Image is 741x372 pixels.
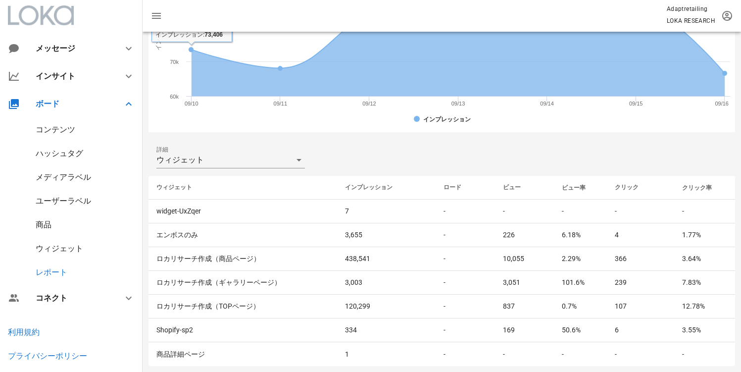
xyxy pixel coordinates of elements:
text: 09/12 [362,101,376,106]
td: 169 [495,319,554,342]
td: 3,003 [337,271,436,295]
td: 438,541 [337,247,436,271]
a: 商品 [36,220,51,229]
td: 120,299 [337,295,436,319]
div: 詳細ウィジェット [156,152,305,168]
td: 3.64% [674,247,735,271]
td: 3.55% [674,319,735,342]
td: 4 [607,223,674,247]
td: 1.77% [674,223,735,247]
td: - [436,200,494,223]
text: 70k [170,59,179,65]
td: 50.6% [554,319,607,342]
span: ウィジェット [156,184,192,191]
td: - [554,342,607,366]
span: ロカリサーチ作成（ギャラリーページ） [156,278,281,286]
a: ユーザーラベル [36,196,91,206]
span: ロカリサーチ作成（TOPページ） [156,302,260,310]
text: 09/14 [540,101,554,106]
span: 商品詳細ページ [156,350,205,358]
span: Shopify-sp2 [156,326,193,334]
td: - [436,223,494,247]
td: - [436,295,494,319]
td: 226 [495,223,554,247]
span: ビュー率 [562,184,586,191]
span: widget-UxZqer [156,207,201,215]
td: - [554,200,607,223]
p: LOKA RESEARCH [667,16,715,26]
text: 09/10 [185,101,198,106]
td: 366 [607,247,674,271]
a: 利用規約 [8,327,40,337]
td: 0.7% [554,295,607,319]
text: 09/13 [451,101,465,106]
td: - [495,342,554,366]
td: 12.78% [674,295,735,319]
td: 2.29% [554,247,607,271]
td: 3,051 [495,271,554,295]
td: - [674,342,735,366]
td: 239 [607,271,674,295]
td: - [436,247,494,271]
text: 09/11 [274,101,288,106]
td: - [607,342,674,366]
span: クリック [615,184,639,191]
td: 837 [495,295,554,319]
td: 10,055 [495,247,554,271]
a: ウィジェット [36,244,83,253]
div: インサイト [36,71,111,81]
a: ハッシュタグ [36,149,83,158]
td: 3,655 [337,223,436,247]
span: ビュー [503,184,521,191]
a: コンテンツ [36,125,75,134]
td: 7.83% [674,271,735,295]
div: メッセージ [36,44,107,53]
td: 334 [337,319,436,342]
div: ウィジェット [156,156,204,164]
td: 6.18% [554,223,607,247]
text: 60k [170,94,179,100]
span: インプレッション [345,184,393,191]
a: プライバシーポリシー [8,351,87,361]
a: レポート [36,267,67,277]
span: ロード [444,184,461,191]
div: コネクト [36,293,111,303]
td: - [674,200,735,223]
td: 6 [607,319,674,342]
p: Adaptretailing [667,4,715,14]
td: - [607,200,674,223]
td: - [436,319,494,342]
td: 107 [607,295,674,319]
tspan: インプレッション [423,116,471,123]
span: エンボスのみ [156,231,198,239]
a: メディアラベル [36,172,91,182]
text: 09/16 [715,101,729,106]
td: - [495,200,554,223]
td: 101.6% [554,271,607,295]
td: 7 [337,200,436,223]
div: ボード [36,99,111,108]
td: 1 [337,342,436,366]
tspan: インプレッション [155,3,162,51]
span: クリック率 [682,184,712,191]
td: - [436,342,494,366]
text: 09/15 [629,101,643,106]
span: ロカリサーチ作成（商品ページ） [156,255,260,263]
td: - [436,271,494,295]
